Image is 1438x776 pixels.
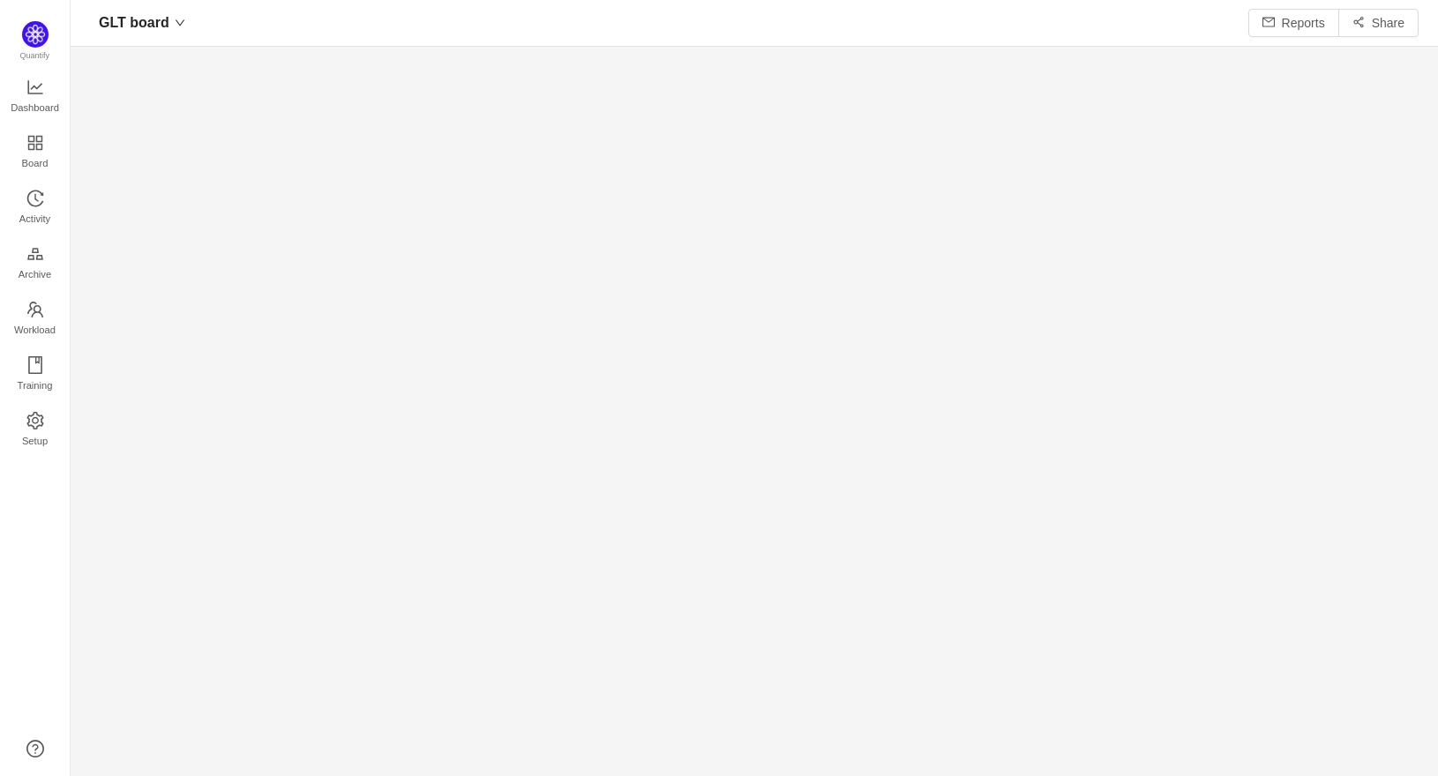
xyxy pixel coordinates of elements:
[11,90,59,125] span: Dashboard
[26,79,44,115] a: Dashboard
[26,135,44,170] a: Board
[99,9,169,37] span: GLT board
[26,134,44,152] i: icon: appstore
[17,368,52,403] span: Training
[22,145,49,181] span: Board
[14,312,56,347] span: Workload
[26,356,44,374] i: icon: book
[26,190,44,226] a: Activity
[26,190,44,207] i: icon: history
[1248,9,1339,37] button: icon: mailReports
[26,78,44,96] i: icon: line-chart
[26,301,44,318] i: icon: team
[20,51,50,60] span: Quantify
[19,201,50,236] span: Activity
[175,18,185,28] i: icon: down
[26,246,44,281] a: Archive
[22,423,48,459] span: Setup
[1338,9,1419,37] button: icon: share-altShare
[26,302,44,337] a: Workload
[26,413,44,448] a: Setup
[26,740,44,757] a: icon: question-circle
[26,245,44,263] i: icon: gold
[26,412,44,429] i: icon: setting
[26,357,44,392] a: Training
[19,257,51,292] span: Archive
[22,21,49,48] img: Quantify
